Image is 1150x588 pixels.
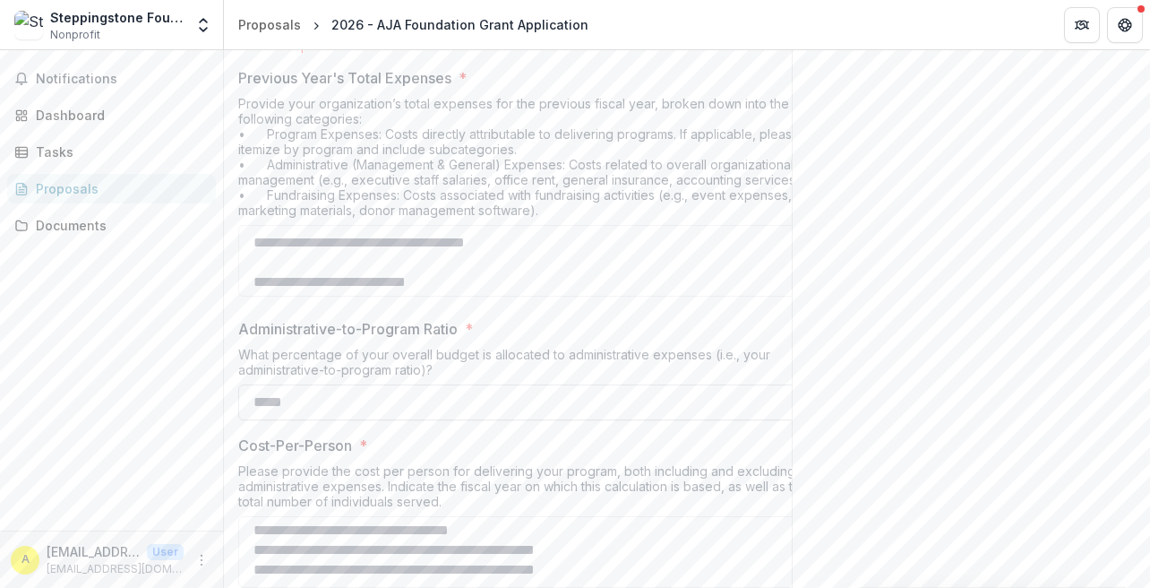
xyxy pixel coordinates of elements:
[147,544,184,560] p: User
[1107,7,1143,43] button: Get Help
[7,174,216,203] a: Proposals
[191,549,212,571] button: More
[14,11,43,39] img: Steppingstone Foundation, Inc.
[36,106,202,125] div: Dashboard
[238,318,458,340] p: Administrative-to-Program Ratio
[238,96,811,225] div: Provide your organization’s total expenses for the previous fiscal year, broken down into the fol...
[1064,7,1100,43] button: Partners
[7,65,216,93] button: Notifications
[7,211,216,240] a: Documents
[238,463,811,516] div: Please provide the cost per person for delivering your program, both including and excluding admi...
[21,554,30,566] div: advancement@steppingstone.org
[231,12,308,38] a: Proposals
[47,542,140,561] p: [EMAIL_ADDRESS][DOMAIN_NAME]
[7,100,216,130] a: Dashboard
[36,179,202,198] div: Proposals
[50,27,100,43] span: Nonprofit
[238,15,301,34] div: Proposals
[36,72,209,87] span: Notifications
[7,137,216,167] a: Tasks
[191,7,216,43] button: Open entity switcher
[36,216,202,235] div: Documents
[47,561,184,577] p: [EMAIL_ADDRESS][DOMAIN_NAME]
[50,8,184,27] div: Steppingstone Foundation, Inc.
[238,67,451,89] p: Previous Year's Total Expenses
[238,435,352,456] p: Cost-Per-Person
[238,347,811,385] div: What percentage of your overall budget is allocated to administrative expenses (i.e., your admini...
[231,12,596,38] nav: breadcrumb
[331,15,588,34] div: 2026 - AJA Foundation Grant Application
[36,143,202,161] div: Tasks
